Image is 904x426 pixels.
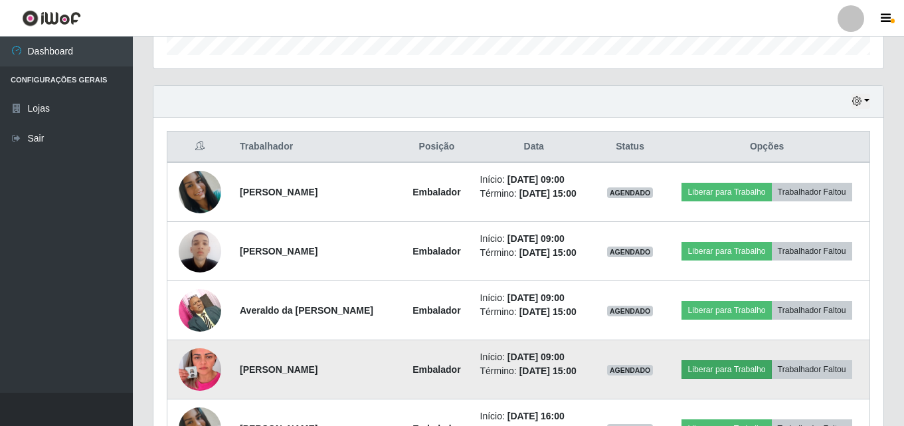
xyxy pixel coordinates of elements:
[519,306,577,317] time: [DATE] 15:00
[179,171,221,213] img: 1693608079370.jpeg
[480,409,588,423] li: Início:
[772,242,852,261] button: Trabalhador Faltou
[240,246,317,257] strong: [PERSON_NAME]
[607,247,654,257] span: AGENDADO
[507,233,565,244] time: [DATE] 09:00
[401,132,472,163] th: Posição
[681,301,771,320] button: Liberar para Trabalho
[607,306,654,316] span: AGENDADO
[179,332,221,407] img: 1720566736284.jpeg
[507,292,565,303] time: [DATE] 09:00
[480,173,588,187] li: Início:
[681,242,771,261] button: Liberar para Trabalho
[232,132,401,163] th: Trabalhador
[412,364,460,375] strong: Embalador
[519,366,577,376] time: [DATE] 15:00
[240,187,317,197] strong: [PERSON_NAME]
[472,132,596,163] th: Data
[412,187,460,197] strong: Embalador
[664,132,869,163] th: Opções
[240,364,317,375] strong: [PERSON_NAME]
[412,305,460,316] strong: Embalador
[596,132,664,163] th: Status
[607,187,654,198] span: AGENDADO
[480,364,588,378] li: Término:
[412,246,460,257] strong: Embalador
[519,188,577,199] time: [DATE] 15:00
[507,411,565,421] time: [DATE] 16:00
[772,183,852,201] button: Trabalhador Faltou
[681,183,771,201] button: Liberar para Trabalho
[240,305,373,316] strong: Averaldo da [PERSON_NAME]
[519,247,577,258] time: [DATE] 15:00
[607,365,654,375] span: AGENDADO
[507,174,565,185] time: [DATE] 09:00
[507,352,565,362] time: [DATE] 09:00
[480,187,588,201] li: Término:
[681,360,771,379] button: Liberar para Trabalho
[480,350,588,364] li: Início:
[480,291,588,305] li: Início:
[480,246,588,260] li: Término:
[480,232,588,246] li: Início:
[22,10,81,27] img: CoreUI Logo
[480,305,588,319] li: Término:
[772,301,852,320] button: Trabalhador Faltou
[772,360,852,379] button: Trabalhador Faltou
[179,282,221,338] img: 1697117733428.jpeg
[179,223,221,279] img: 1701349754449.jpeg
